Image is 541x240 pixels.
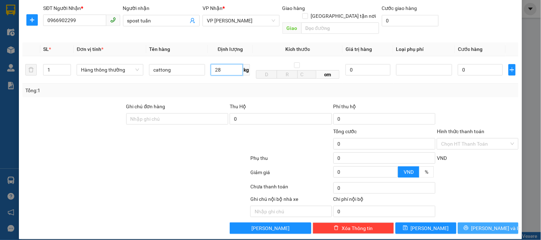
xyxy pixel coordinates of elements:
span: [PERSON_NAME] [251,224,290,232]
span: SL [43,46,49,52]
span: printer [464,225,469,231]
span: Thu Hộ [230,104,246,109]
input: 0 [346,64,391,75]
label: Ghi chú đơn hàng [126,104,165,109]
div: Tổng: 1 [25,87,209,94]
div: Phụ thu [250,154,332,167]
span: [PERSON_NAME] và In [471,224,521,232]
span: VP LÊ HỒNG PHONG [207,15,275,26]
span: user-add [190,18,195,24]
span: Giá trị hàng [346,46,372,52]
label: Cước giao hàng [382,5,417,11]
span: Cước hàng [458,46,483,52]
div: Chưa thanh toán [250,183,332,195]
input: Cước giao hàng [382,15,439,26]
div: Ghi chú nội bộ nhà xe [250,195,332,206]
span: plus [509,67,515,73]
button: delete [25,64,37,75]
span: VND [404,169,414,175]
span: delete [334,225,339,231]
span: kg [243,64,250,75]
input: D [256,70,277,79]
span: phone [110,17,116,23]
div: Chi phí nội bộ [333,195,436,206]
span: Giao [282,22,301,34]
span: Giao hàng [282,5,305,11]
button: printer[PERSON_NAME] và In [458,223,519,234]
input: C [297,70,316,79]
div: Phí thu hộ [333,103,436,113]
div: Giảm giá [250,168,332,181]
input: R [277,70,298,79]
span: cm [316,70,340,79]
button: [PERSON_NAME] [230,223,311,234]
div: Người nhận [123,4,200,12]
span: Tổng cước [333,129,357,134]
th: Loại phụ phí [393,42,455,56]
span: Đơn vị tính [77,46,103,52]
span: % [425,169,428,175]
button: plus [509,64,516,75]
span: Tên hàng [149,46,170,52]
button: save[PERSON_NAME] [395,223,456,234]
span: [GEOGRAPHIC_DATA] tận nơi [308,12,379,20]
span: Định lượng [218,46,243,52]
button: deleteXóa Thông tin [313,223,394,234]
span: [PERSON_NAME] [411,224,449,232]
span: Xóa Thông tin [342,224,373,232]
span: VND [437,155,447,161]
span: Kích thước [286,46,310,52]
input: VD: Bàn, Ghế [149,64,205,75]
button: plus [26,14,38,26]
div: SĐT Người Nhận [43,4,120,12]
span: save [403,225,408,231]
input: Ghi chú đơn hàng [126,113,229,125]
span: plus [27,17,37,23]
span: Hàng thông thường [81,64,139,75]
input: Dọc đường [301,22,379,34]
input: Nhập ghi chú [250,206,332,217]
label: Hình thức thanh toán [437,129,484,134]
span: VP Nhận [203,5,223,11]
